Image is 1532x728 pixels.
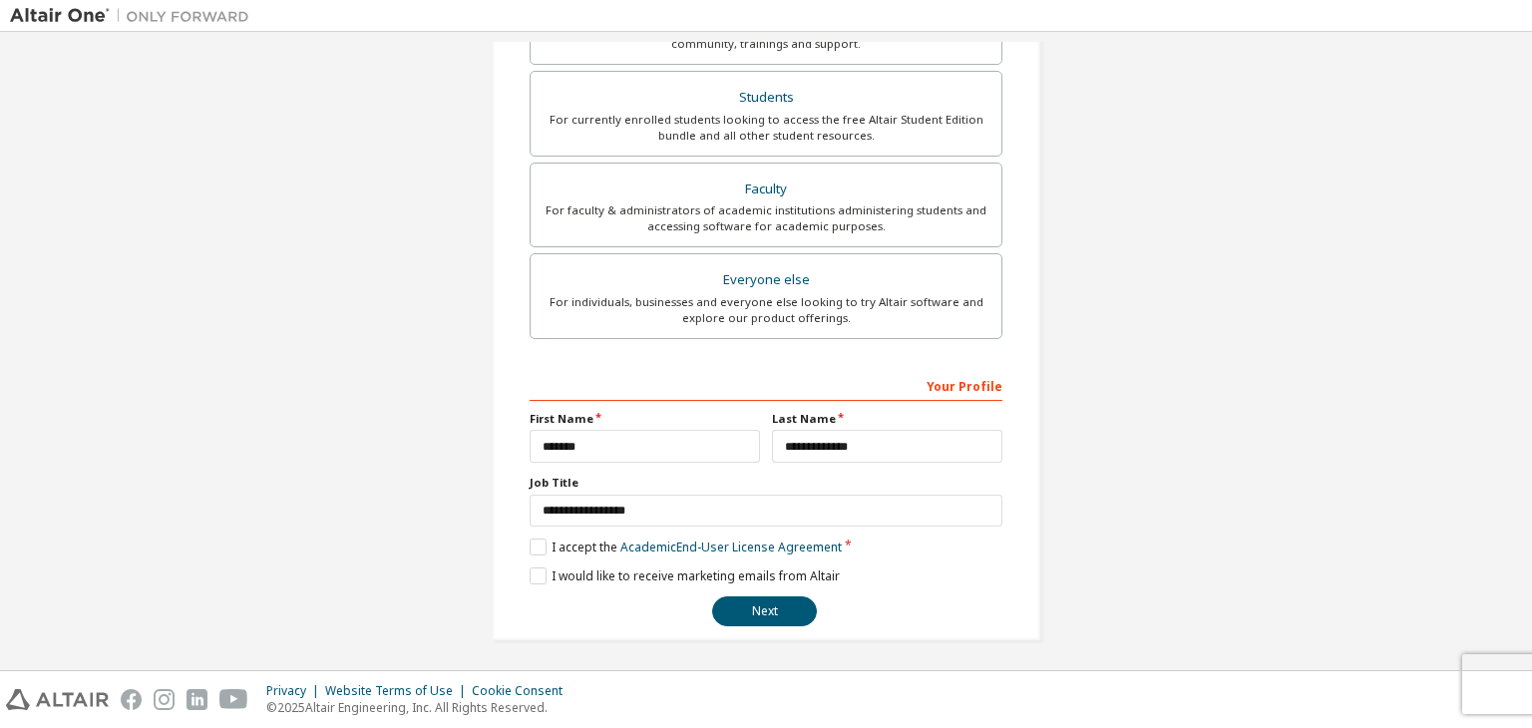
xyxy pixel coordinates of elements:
[325,683,472,699] div: Website Terms of Use
[530,369,1002,401] div: Your Profile
[772,411,1002,427] label: Last Name
[10,6,259,26] img: Altair One
[530,567,840,584] label: I would like to receive marketing emails from Altair
[543,84,989,112] div: Students
[6,689,109,710] img: altair_logo.svg
[712,596,817,626] button: Next
[543,294,989,326] div: For individuals, businesses and everyone else looking to try Altair software and explore our prod...
[543,266,989,294] div: Everyone else
[121,689,142,710] img: facebook.svg
[530,539,842,555] label: I accept the
[154,689,175,710] img: instagram.svg
[266,699,574,716] p: © 2025 Altair Engineering, Inc. All Rights Reserved.
[266,683,325,699] div: Privacy
[543,112,989,144] div: For currently enrolled students looking to access the free Altair Student Edition bundle and all ...
[530,411,760,427] label: First Name
[530,475,1002,491] label: Job Title
[620,539,842,555] a: Academic End-User License Agreement
[543,176,989,203] div: Faculty
[543,202,989,234] div: For faculty & administrators of academic institutions administering students and accessing softwa...
[472,683,574,699] div: Cookie Consent
[187,689,207,710] img: linkedin.svg
[219,689,248,710] img: youtube.svg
